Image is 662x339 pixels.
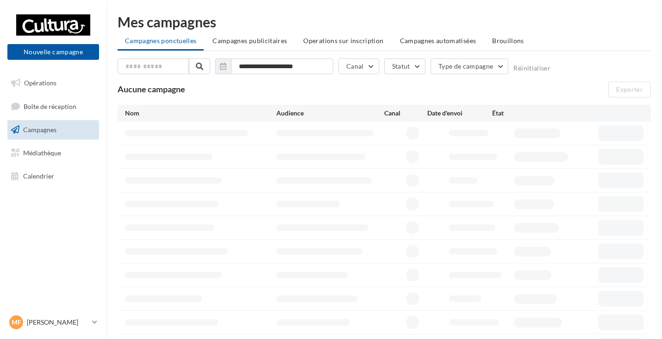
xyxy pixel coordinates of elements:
[23,126,56,134] span: Campagnes
[6,96,101,116] a: Boîte de réception
[23,172,54,179] span: Calendrier
[431,58,509,74] button: Type de campagne
[7,44,99,60] button: Nouvelle campagne
[384,58,425,74] button: Statut
[6,73,101,93] a: Opérations
[27,318,88,327] p: [PERSON_NAME]
[6,120,101,140] a: Campagnes
[118,84,185,94] span: Aucune campagne
[608,82,651,97] button: Exporter
[400,37,476,45] span: Campagnes automatisées
[12,318,21,327] span: MF
[7,313,99,331] a: MF [PERSON_NAME]
[24,102,76,110] span: Boîte de réception
[125,109,276,118] div: Nom
[513,64,550,72] button: Réinitialiser
[303,37,383,45] span: Operations sur inscription
[492,37,524,45] span: Brouillons
[427,109,492,118] div: Date d'envoi
[23,149,61,157] span: Médiathèque
[6,166,101,186] a: Calendrier
[24,79,56,87] span: Opérations
[384,109,427,118] div: Canal
[276,109,384,118] div: Audience
[338,58,379,74] button: Canal
[212,37,287,45] span: Campagnes publicitaires
[6,143,101,163] a: Médiathèque
[118,15,651,29] div: Mes campagnes
[492,109,557,118] div: État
